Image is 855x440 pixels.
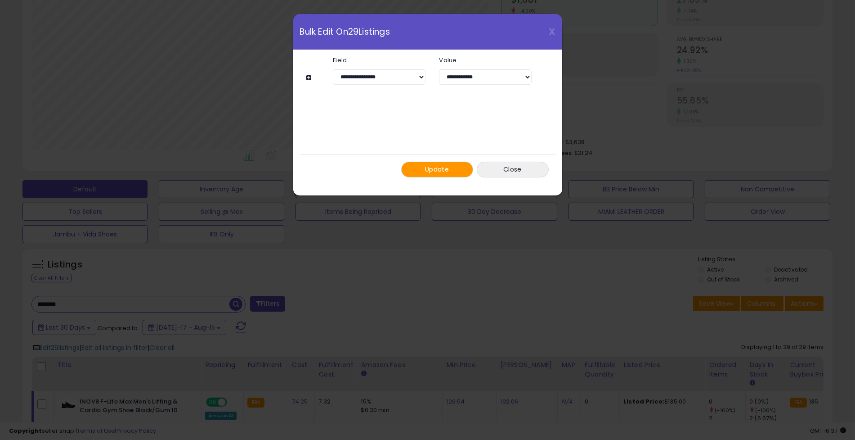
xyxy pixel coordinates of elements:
span: Bulk Edit On 29 Listings [300,27,390,36]
button: Close [477,162,549,177]
span: Update [425,165,449,174]
span: X [549,25,555,38]
label: Value [432,57,538,63]
label: Field [326,57,432,63]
